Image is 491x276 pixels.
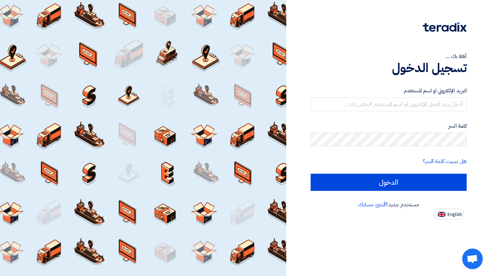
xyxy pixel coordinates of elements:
[423,157,467,165] a: هل نسيت كلمة السر؟
[311,60,467,76] h1: تسجيل الدخول
[423,22,467,32] img: Teradix logo
[438,212,445,217] img: en-US.png
[358,200,385,209] a: أنشئ حسابك
[447,212,462,217] span: English
[311,174,467,191] input: الدخول
[434,209,464,220] button: English
[311,87,467,95] label: البريد الإلكتروني او اسم المستخدم
[311,122,467,130] label: كلمة السر
[311,200,467,209] div: مستخدم جديد؟
[462,249,483,269] div: دردشة مفتوحة
[311,97,467,111] input: أدخل بريد العمل الإلكتروني او اسم المستخدم الخاص بك ...
[311,52,467,60] div: أهلا بك ...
